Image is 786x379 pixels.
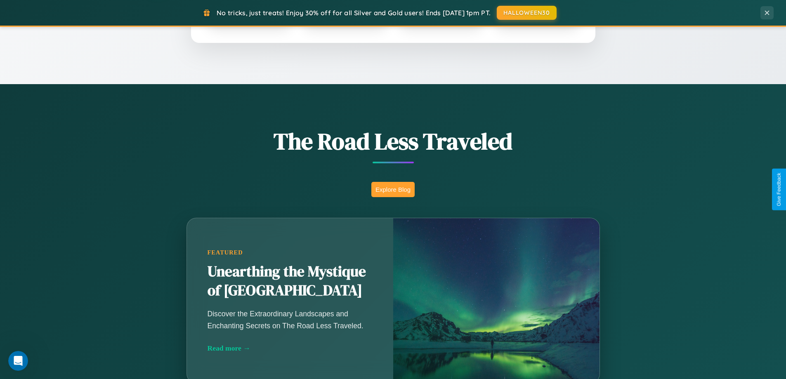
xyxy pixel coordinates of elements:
button: HALLOWEEN30 [497,6,557,20]
p: Discover the Extraordinary Landscapes and Enchanting Secrets on The Road Less Traveled. [208,308,373,331]
div: Give Feedback [776,173,782,206]
div: Featured [208,249,373,256]
div: Read more → [208,344,373,353]
button: Explore Blog [371,182,415,197]
h2: Unearthing the Mystique of [GEOGRAPHIC_DATA] [208,262,373,300]
iframe: Intercom live chat [8,351,28,371]
span: No tricks, just treats! Enjoy 30% off for all Silver and Gold users! Ends [DATE] 1pm PT. [217,9,491,17]
h1: The Road Less Traveled [146,125,641,157]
